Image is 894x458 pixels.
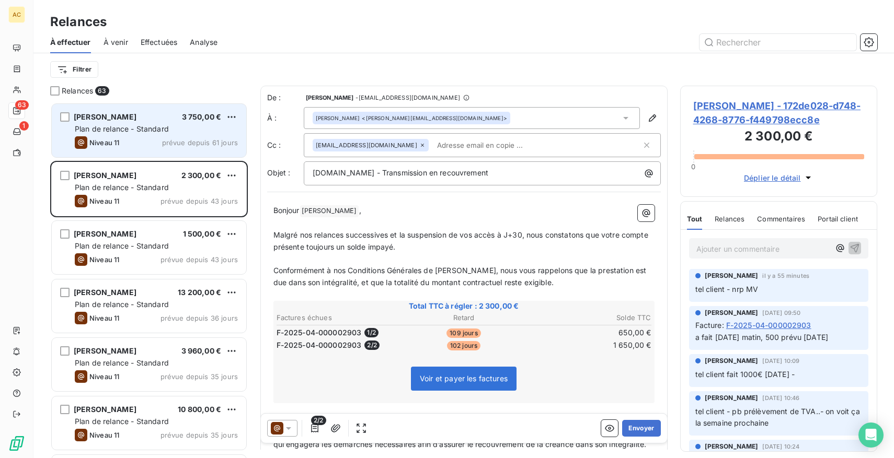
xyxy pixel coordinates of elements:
[313,168,489,177] span: [DOMAIN_NAME] - Transmission en recouvrement
[762,273,809,279] span: il y a 55 minutes
[705,356,759,366] span: [PERSON_NAME]
[757,215,805,223] span: Commentaires
[273,266,649,287] span: Conformément à nos Conditions Générales de [PERSON_NAME], nous vous rappelons que la prestation e...
[695,285,759,293] span: tel client - nrp MV
[741,172,817,184] button: Déplier le détail
[700,34,856,51] input: Rechercher
[695,407,862,428] span: tel client - pb prélèvement de TVA..- on voit ça la semaine prochaine
[693,99,865,127] span: [PERSON_NAME] - 172de028-d748-4268-8776-f449798ecc8e
[762,395,799,401] span: [DATE] 10:46
[15,100,29,110] span: 63
[267,92,304,103] span: De :
[277,327,362,338] span: F-2025-04-000002903
[162,138,238,147] span: prévue depuis 61 jours
[316,114,507,122] div: <[PERSON_NAME][EMAIL_ADDRESS][DOMAIN_NAME]>
[705,271,759,280] span: [PERSON_NAME]
[420,374,508,383] span: Voir et payer les factures
[141,37,178,48] span: Effectuées
[693,127,865,148] h3: 2 300,00 €
[75,124,169,133] span: Plan de relance - Standard
[744,172,801,183] span: Déplier le détail
[75,183,169,192] span: Plan de relance - Standard
[316,114,360,122] span: [PERSON_NAME]
[705,308,759,318] span: [PERSON_NAME]
[89,372,119,381] span: Niveau 11
[316,142,417,148] span: [EMAIL_ADDRESS][DOMAIN_NAME]
[62,86,93,96] span: Relances
[695,320,724,331] span: Facture :
[178,288,221,297] span: 13 200,00 €
[89,431,119,439] span: Niveau 11
[705,393,759,403] span: [PERSON_NAME]
[50,13,107,31] h3: Relances
[74,171,136,180] span: [PERSON_NAME]
[311,416,326,425] span: 2/2
[267,168,291,177] span: Objet :
[762,358,799,364] span: [DATE] 10:09
[359,206,361,215] span: ,
[277,340,362,350] span: F-2025-04-000002903
[89,138,119,147] span: Niveau 11
[178,405,221,414] span: 10 800,00 €
[402,312,526,323] th: Retard
[433,137,554,153] input: Adresse email en copie ...
[190,37,217,48] span: Analyse
[74,346,136,355] span: [PERSON_NAME]
[75,300,169,309] span: Plan de relance - Standard
[89,197,119,205] span: Niveau 11
[75,358,169,367] span: Plan de relance - Standard
[267,140,304,150] label: Cc :
[705,442,759,451] span: [PERSON_NAME]
[527,312,651,323] th: Solde TTC
[356,95,460,101] span: - [EMAIL_ADDRESS][DOMAIN_NAME]
[8,6,25,23] div: AC
[858,422,884,448] div: Open Intercom Messenger
[762,310,800,316] span: [DATE] 09:50
[74,229,136,238] span: [PERSON_NAME]
[161,431,238,439] span: prévue depuis 35 jours
[276,312,400,323] th: Factures échues
[182,112,222,121] span: 3 750,00 €
[273,206,300,215] span: Bonjour
[273,230,650,251] span: Malgré nos relances successives et la suspension de vos accès à J+30, nous constatons que votre c...
[300,205,359,217] span: [PERSON_NAME]
[183,229,222,238] span: 1 500,00 €
[95,86,109,96] span: 63
[622,420,660,437] button: Envoyer
[364,328,378,337] span: 1 / 2
[161,255,238,264] span: prévue depuis 43 jours
[19,121,29,131] span: 1
[74,288,136,297] span: [PERSON_NAME]
[181,346,222,355] span: 3 960,00 €
[181,171,222,180] span: 2 300,00 €
[818,215,858,223] span: Portail client
[306,95,354,101] span: [PERSON_NAME]
[75,417,169,426] span: Plan de relance - Standard
[364,340,379,350] span: 2 / 2
[74,112,136,121] span: [PERSON_NAME]
[447,341,480,350] span: 102 jours
[695,333,829,342] span: a fait [DATE] matin, 500 prévu [DATE]
[527,327,651,338] td: 650,00 €
[89,314,119,322] span: Niveau 11
[695,370,795,379] span: tel client fait 1000€ [DATE] -
[89,255,119,264] span: Niveau 11
[50,61,98,78] button: Filtrer
[275,301,653,311] span: Total TTC à régler : 2 300,00 €
[687,215,703,223] span: Tout
[74,405,136,414] span: [PERSON_NAME]
[161,314,238,322] span: prévue depuis 36 jours
[104,37,128,48] span: À venir
[726,320,811,331] span: F-2025-04-000002903
[446,328,480,338] span: 109 jours
[8,435,25,452] img: Logo LeanPay
[161,372,238,381] span: prévue depuis 35 jours
[50,37,91,48] span: À effectuer
[762,443,799,450] span: [DATE] 10:24
[75,241,169,250] span: Plan de relance - Standard
[50,102,248,458] div: grid
[161,197,238,205] span: prévue depuis 43 jours
[267,113,304,123] label: À :
[691,162,695,171] span: 0
[715,215,744,223] span: Relances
